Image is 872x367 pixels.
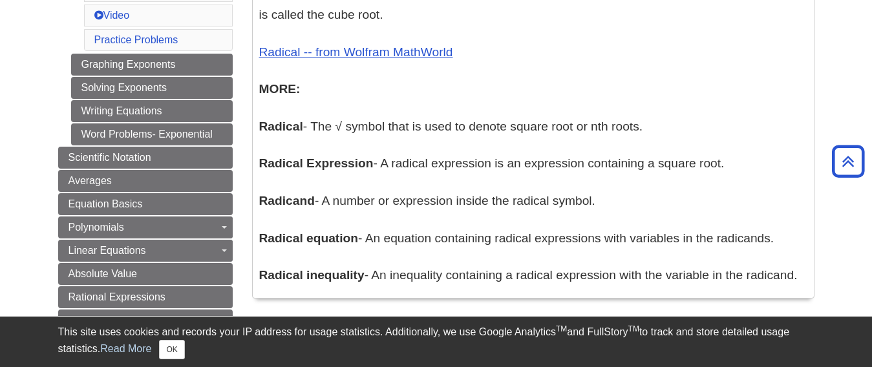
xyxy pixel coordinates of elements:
a: Back to Top [827,152,869,170]
span: Equation Basics [69,198,143,209]
a: Scientific Notation [58,147,233,169]
a: Practice Problems [94,34,178,45]
button: Close [159,340,184,359]
b: Radical equation [259,231,359,245]
a: Graphing Exponents [71,54,233,76]
div: This site uses cookies and records your IP address for usage statistics. Additionally, we use Goo... [58,324,814,359]
a: Read More [100,343,151,354]
span: Averages [69,175,112,186]
a: Absolute Value [58,263,233,285]
b: Radical [259,120,303,133]
span: Polynomials [69,222,124,233]
a: Roots & Radicals [58,309,233,331]
sup: TM [556,324,567,333]
span: Absolute Value [69,268,137,279]
a: Writing Equations [71,100,233,122]
b: Radical Expression [259,156,374,170]
span: Rational Expressions [69,291,165,302]
a: Video [94,10,130,21]
a: Solving Exponents [71,77,233,99]
a: Averages [58,170,233,192]
span: Linear Equations [69,245,146,256]
sup: TM [628,324,639,333]
a: Rational Expressions [58,286,233,308]
b: MORE: [259,82,301,96]
span: Scientific Notation [69,152,151,163]
span: Roots & Radicals [69,315,148,326]
a: Polynomials [58,216,233,238]
a: Equation Basics [58,193,233,215]
a: Radical -- from Wolfram MathWorld [259,45,453,59]
b: Radical inequality [259,268,365,282]
b: Radicand [259,194,315,207]
a: Word Problems- Exponential [71,123,233,145]
a: Linear Equations [58,240,233,262]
